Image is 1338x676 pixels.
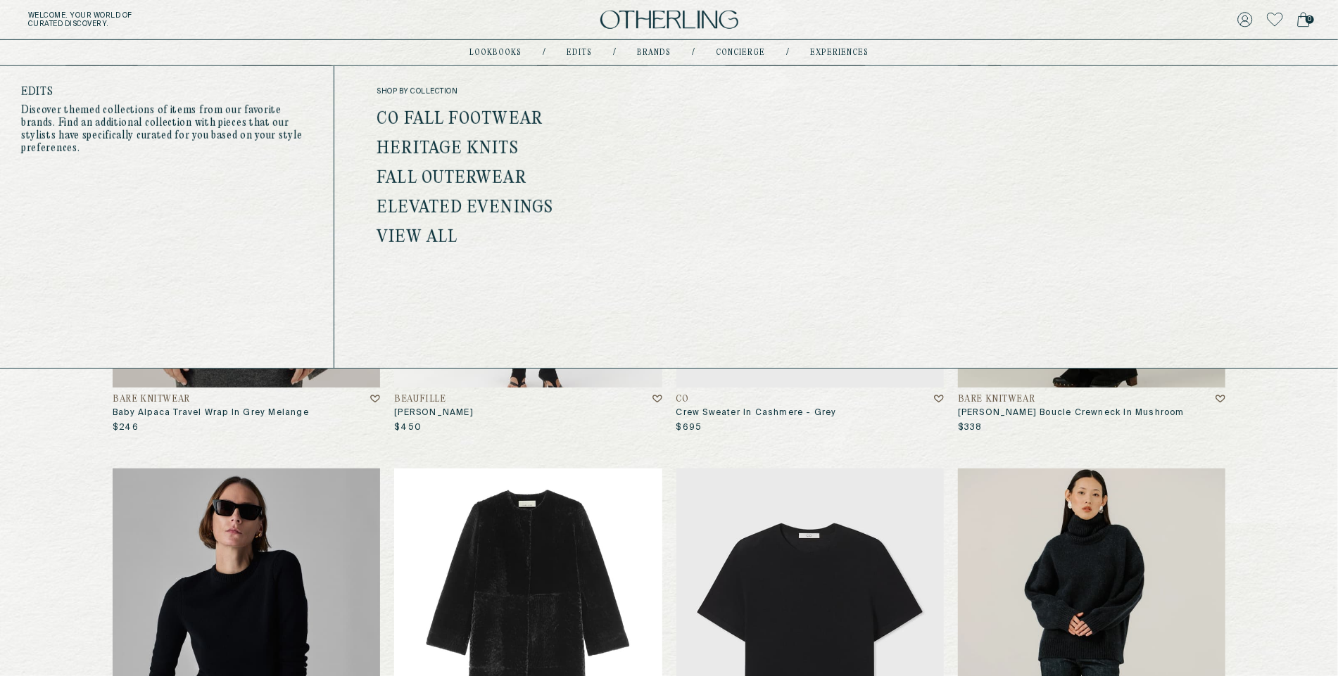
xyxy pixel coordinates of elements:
[613,47,616,58] div: /
[1297,10,1310,30] a: 0
[394,407,662,419] h3: [PERSON_NAME]
[394,395,446,404] h4: Beaufille
[113,422,139,433] p: $246
[21,87,313,97] h4: Edits
[676,422,702,433] p: $695
[113,395,190,404] h4: Bare Knitwear
[113,407,380,419] h3: Baby Alpaca Travel Wrap In Grey Melange
[676,395,689,404] h4: CO
[716,49,765,56] a: concierge
[21,104,313,155] p: Discover themed collections of items from our favorite brands. Find an additional collection with...
[377,199,553,217] a: Elevated Evenings
[692,47,695,58] div: /
[377,170,526,188] a: Fall Outerwear
[1306,15,1314,24] span: 0
[786,47,789,58] div: /
[469,49,522,56] a: lookbooks
[28,11,412,28] h5: Welcome . Your world of curated discovery.
[958,422,983,433] p: $338
[377,110,543,129] a: Co Fall Footwear
[810,49,869,56] a: experiences
[958,395,1035,404] h4: Bare Knitwear
[543,47,545,58] div: /
[377,229,457,247] a: View all
[567,49,592,56] a: Edits
[958,407,1225,419] h3: [PERSON_NAME] Boucle Crewneck In Mushroom
[377,87,690,96] span: shop by collection
[600,11,738,30] img: logo
[394,422,422,433] p: $450
[676,407,944,419] h3: Crew Sweater In Cashmere - Grey
[377,140,518,158] a: Heritage Knits
[637,49,671,56] a: Brands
